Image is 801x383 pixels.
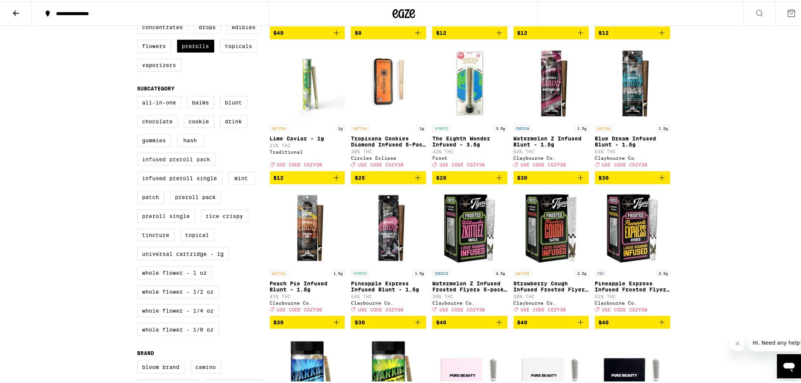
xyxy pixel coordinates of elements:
[331,268,345,275] p: 1.5g
[358,306,404,311] span: USE CODE COZY30
[277,161,323,166] span: USE CODE COZY30
[413,268,426,275] p: 1.5g
[137,284,219,297] label: Whole Flower - 1/2 oz
[201,208,248,221] label: Rice Crispy
[514,189,589,265] img: Claybourne Co. - Strawberry Cough Infused Frosted Flyers 5-Pack - 2.5g
[432,279,508,291] p: Watermelon Z Infused Frosted Flyers 5-pack - 2.5g
[517,173,528,179] span: $30
[595,154,670,159] div: Claybourne Co.
[270,142,345,146] p: 21% THC
[514,314,589,327] button: Add to bag
[137,57,181,70] label: Vaporizers
[595,25,670,38] button: Add to bag
[514,268,532,275] p: SATIVA
[436,318,446,324] span: $40
[270,25,345,38] button: Add to bag
[274,173,284,179] span: $12
[517,28,528,34] span: $12
[351,25,426,38] button: Add to bag
[514,123,532,130] p: INDICA
[432,293,508,297] p: 39% THC
[432,25,508,38] button: Add to bag
[351,293,426,297] p: 54% THC
[270,44,345,120] img: Traditional - Lime Caviar - 1g
[517,318,528,324] span: $40
[595,314,670,327] button: Add to bag
[170,189,221,202] label: Preroll Pack
[220,114,247,126] label: Drink
[137,265,212,278] label: Whole Flower - 1 oz
[270,299,345,304] div: Claybourne Co.
[270,148,345,153] div: Traditional
[595,293,670,297] p: 41% THC
[270,170,345,183] button: Add to bag
[194,19,221,32] label: Drops
[432,314,508,327] button: Add to bag
[436,173,446,179] span: $29
[220,38,257,51] label: Topicals
[657,123,670,130] p: 1.5g
[439,306,485,311] span: USE CODE COZY30
[514,293,589,297] p: 38% THC
[355,318,365,324] span: $30
[270,268,288,275] p: SATIVA
[270,134,345,140] p: Lime Caviar - 1g
[595,134,670,146] p: Blue Dream Infused Blunt - 1.5g
[270,123,288,130] p: SATIVA
[521,161,566,166] span: USE CODE COZY30
[595,44,670,120] img: Claybourne Co. - Blue Dream Infused Blunt - 1.5g
[602,306,648,311] span: USE CODE COZY30
[521,306,566,311] span: USE CODE COZY30
[270,293,345,297] p: 43% THC
[599,173,609,179] span: $30
[137,84,175,90] legend: Subcategory
[270,44,345,170] a: Open page for Lime Caviar - 1g from Traditional
[137,349,154,355] legend: Brand
[277,306,323,311] span: USE CODE COZY30
[730,335,745,350] iframe: Close message
[270,279,345,291] p: Peach Pie Infused Blunt - 1.5g
[137,151,215,164] label: Infused Preroll Pack
[436,28,446,34] span: $12
[432,299,508,304] div: Claybourne Co.
[575,268,589,275] p: 2.5g
[514,189,589,314] a: Open page for Strawberry Cough Infused Frosted Flyers 5-Pack - 2.5g from Claybourne Co.
[595,44,670,170] a: Open page for Blue Dream Infused Blunt - 1.5g from Claybourne Co.
[137,189,164,202] label: Patch
[137,95,181,107] label: All-In-One
[432,44,508,120] img: Froot - The Eighth Wonder Infused - 3.5g
[514,44,589,170] a: Open page for Watermelon Z Infused Blunt - 1.5g from Claybourne Co.
[191,359,221,372] label: Camino
[595,123,613,130] p: SATIVA
[274,318,284,324] span: $30
[137,38,171,51] label: Flowers
[355,173,365,179] span: $25
[514,134,589,146] p: Watermelon Z Infused Blunt - 1.5g
[227,19,261,32] label: Edibles
[599,28,609,34] span: $12
[137,359,185,372] label: Bloom Brand
[575,123,589,130] p: 1.5g
[595,189,670,314] a: Open page for Pineapple Express Infused Frosted Flyers 5-pack 2.5g from Claybourne Co.
[351,148,426,153] p: 30% THC
[351,279,426,291] p: Pineapple Express Infused Blunt - 1.5g
[439,161,485,166] span: USE CODE COZY30
[595,279,670,291] p: Pineapple Express Infused Frosted Flyers 5-pack 2.5g
[351,134,426,146] p: Tropicana Cookies Diamond Infused 5-Pack - 3.5g
[358,161,404,166] span: USE CODE COZY30
[432,123,450,130] p: HYBRID
[137,208,195,221] label: Preroll Single
[177,132,204,145] label: Hash
[351,154,426,159] div: Circles Eclipse
[270,314,345,327] button: Add to bag
[514,299,589,304] div: Claybourne Co.
[417,123,426,130] p: 1g
[432,189,508,314] a: Open page for Watermelon Z Infused Frosted Flyers 5-pack - 2.5g from Claybourne Co.
[351,44,426,170] a: Open page for Tropicana Cookies Diamond Infused 5-Pack - 3.5g from Circles Eclipse
[177,38,214,51] label: Prerolls
[181,227,214,240] label: Topical
[595,268,606,275] p: CBD
[432,134,508,146] p: The Eighth Wonder Infused - 3.5g
[5,5,55,11] span: Hi. Need any help?
[336,123,345,130] p: 1g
